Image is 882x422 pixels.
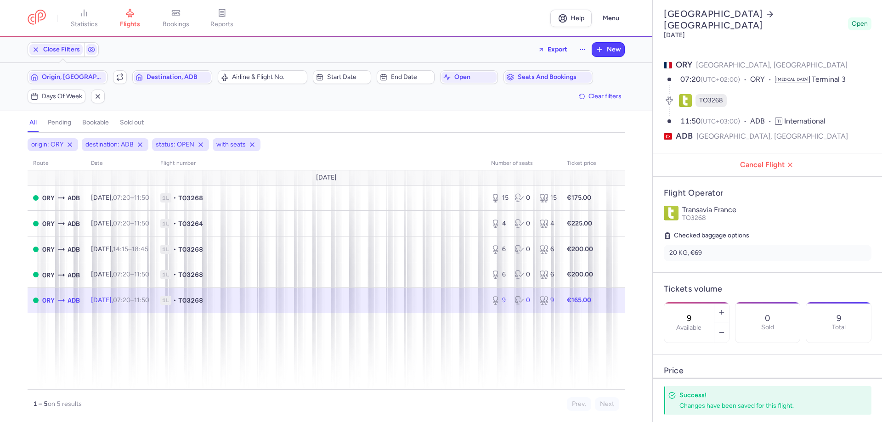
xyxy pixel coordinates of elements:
time: 07:20 [113,270,130,278]
span: Terminal 3 [812,75,846,84]
h4: all [29,118,37,127]
button: Export [532,42,573,57]
span: on 5 results [48,400,82,408]
span: 1L [160,270,171,279]
span: Cancel Flight [660,161,875,169]
div: 0 [515,270,531,279]
span: bookings [163,20,189,28]
th: date [85,157,155,170]
span: ADB [750,116,775,127]
span: [MEDICAL_DATA] [775,76,810,83]
h4: sold out [120,118,144,127]
span: 1L [160,245,171,254]
img: Transavia France logo [664,206,678,220]
time: 11:50 [134,194,149,202]
span: • [173,193,176,203]
button: Days of week [28,90,85,103]
span: TI [775,118,782,125]
div: 15 [539,193,556,203]
div: 6 [491,270,508,279]
span: Export [548,46,567,53]
span: International [784,117,825,125]
h4: pending [48,118,71,127]
time: 11:50 [134,219,149,227]
strong: €175.00 [567,194,591,202]
strong: 1 – 5 [33,400,48,408]
span: ORY [750,74,775,85]
a: reports [199,8,245,28]
button: Start date [313,70,371,84]
time: 11:50 [680,117,701,125]
button: Origin, [GEOGRAPHIC_DATA] [28,70,107,84]
span: TO3268 [178,193,203,203]
span: Close Filters [43,46,80,53]
button: Menu [597,10,625,27]
span: ORY [42,193,55,203]
a: flights [107,8,153,28]
div: 0 [515,245,531,254]
a: statistics [61,8,107,28]
h4: Tickets volume [664,284,871,294]
p: 0 [765,314,770,323]
span: [DATE], [91,245,148,253]
span: ORY [42,244,55,254]
a: bookings [153,8,199,28]
span: • [173,245,176,254]
strong: €225.00 [567,219,592,227]
span: ORY [42,295,55,305]
span: TO3264 [178,219,203,228]
span: [GEOGRAPHIC_DATA], [GEOGRAPHIC_DATA] [696,130,848,142]
div: 6 [539,270,556,279]
div: 0 [515,193,531,203]
div: 6 [539,245,556,254]
span: • [173,296,176,305]
span: ADB [68,244,80,254]
span: ORY [42,270,55,280]
span: (UTC+02:00) [701,76,740,84]
span: Destination, ADB [147,73,209,81]
button: Prev. [567,397,591,411]
h4: bookable [82,118,109,127]
span: TO3268 [178,245,203,254]
span: – [113,270,149,278]
span: ADB [68,193,80,203]
span: Origin, [GEOGRAPHIC_DATA] [42,73,104,81]
time: 07:20 [113,194,130,202]
div: 9 [539,296,556,305]
strong: €165.00 [567,296,591,304]
div: 0 [515,219,531,228]
p: Total [832,324,846,331]
span: status: OPEN [156,140,194,149]
span: [DATE], [91,194,149,202]
span: ORY [42,219,55,229]
span: (UTC+03:00) [701,118,740,125]
div: 4 [539,219,556,228]
li: 20 KG, €69 [664,245,871,261]
span: [DATE], [91,270,149,278]
span: flights [120,20,140,28]
span: statistics [71,20,98,28]
p: Sold [761,324,774,331]
span: – [113,194,149,202]
span: – [113,245,148,253]
strong: €200.00 [567,270,593,278]
span: New [607,46,621,53]
label: Available [676,324,701,332]
time: [DATE] [664,31,685,39]
span: Seats and bookings [518,73,590,81]
p: Transavia France [682,206,871,214]
span: • [173,270,176,279]
span: ADB [68,219,80,229]
time: 18:45 [132,245,148,253]
div: 0 [515,296,531,305]
span: TO3268 [178,270,203,279]
time: 14:15 [113,245,128,253]
time: 07:20 [113,219,130,227]
a: Help [550,10,592,27]
span: [DATE], [91,219,149,227]
span: 1L [160,219,171,228]
button: New [592,43,624,56]
button: Seats and bookings [503,70,593,84]
span: Open [852,19,868,28]
button: Destination, ADB [132,70,212,84]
